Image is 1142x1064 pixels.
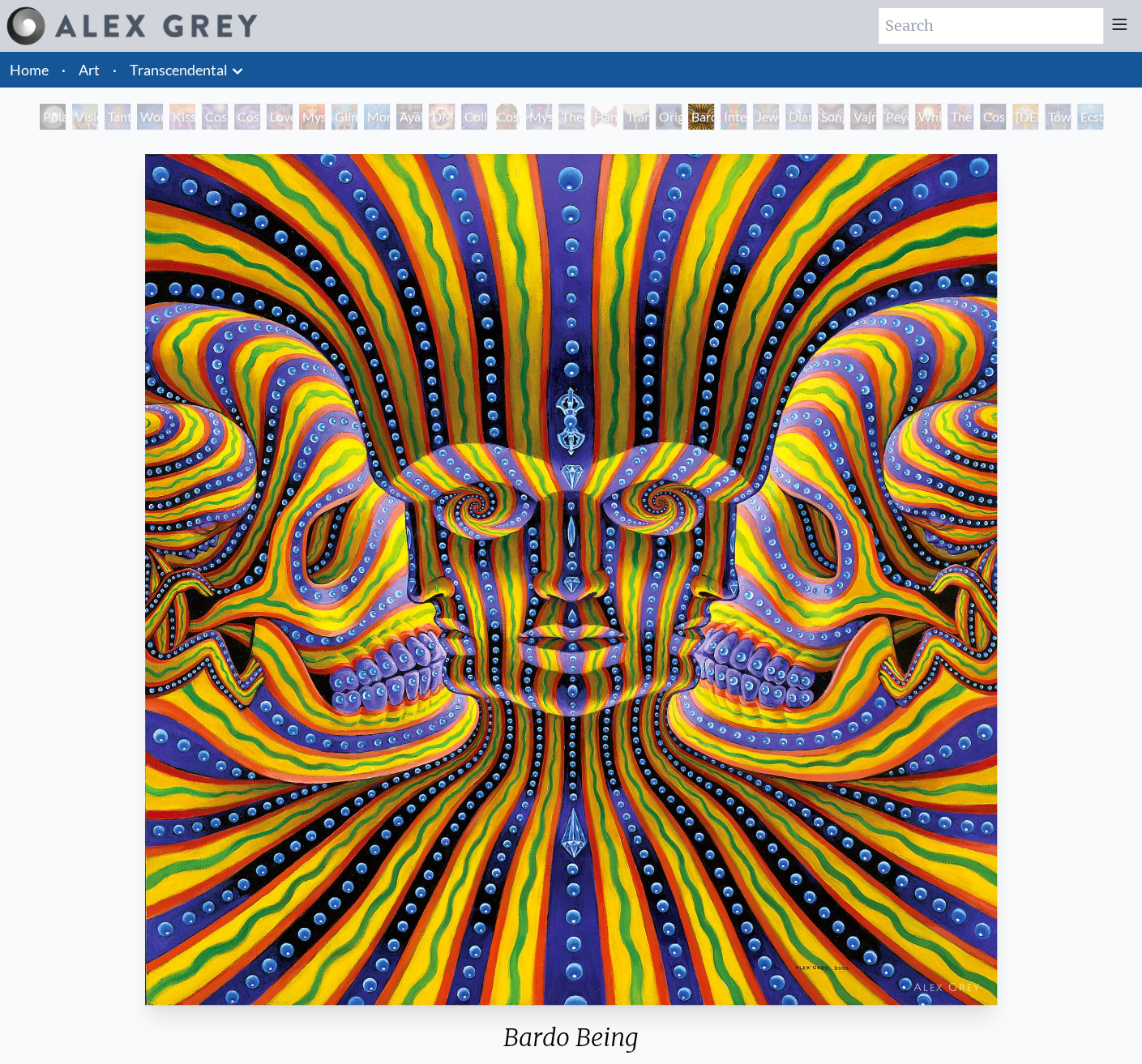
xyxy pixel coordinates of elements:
div: Cosmic [DEMOGRAPHIC_DATA] [494,104,520,130]
a: Transcendental [130,58,228,81]
div: Interbeing [721,104,746,130]
div: Jewel Being [753,104,779,130]
div: The Great Turn [947,104,973,130]
div: Cosmic Consciousness [980,104,1006,130]
div: DMT - The Spirit Molecule [429,104,455,130]
div: Toward the One [1045,104,1071,130]
a: Home [10,61,49,79]
div: Hands that See [591,104,617,130]
div: Song of Vajra Being [818,104,844,130]
div: Ayahuasca Visitation [396,104,422,130]
div: Cosmic Creativity [202,104,228,130]
div: White Light [915,104,941,130]
div: Vajra Being [850,104,876,130]
div: Theologue [558,104,584,130]
div: [DEMOGRAPHIC_DATA] [1012,104,1038,130]
li: · [106,52,123,88]
div: Collective Vision [461,104,487,130]
div: Ecstasy [1077,104,1103,130]
input: Search [879,8,1103,44]
div: Glimpsing the Empyrean [331,104,357,130]
div: Tantra [105,104,130,130]
div: Polar Unity Spiral [40,104,66,130]
div: Peyote Being [883,104,909,130]
div: Original Face [656,104,682,130]
div: Mysteriosa 2 [299,104,325,130]
div: Bardo Being [688,104,714,130]
img: Bardo-Being-2002-Alex-Grey-watermarked.jpg [145,154,996,1005]
div: Wonder [137,104,163,130]
div: Diamond Being [785,104,811,130]
div: Mystic Eye [526,104,552,130]
div: Love is a Cosmic Force [267,104,293,130]
div: Cosmic Artist [234,104,260,130]
a: Art [79,58,100,81]
li: · [55,52,72,88]
div: Transfiguration [623,104,649,130]
div: Kiss of the [MEDICAL_DATA] [169,104,195,130]
div: Visionary Origin of Language [72,104,98,130]
div: Monochord [364,104,390,130]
